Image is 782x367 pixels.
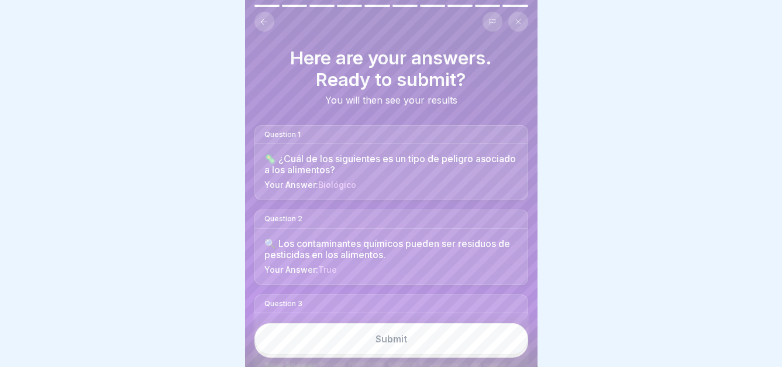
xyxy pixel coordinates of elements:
div: Question 1 [255,126,528,144]
div: Your Answer: [264,265,518,275]
div: Submit [376,334,407,344]
span: Biológico [318,180,356,190]
div: Your Answer: [264,180,518,190]
div: You will then see your results [254,95,528,106]
div: 🦠 ¿Cuál de los siguientes es un tipo de peligro asociado a los alimentos? [264,153,518,176]
div: Question 2 [255,210,528,228]
div: 🔍 Los contaminantes químicos pueden ser residuos de pesticidas en los alimentos. [264,238,518,260]
div: Question 3 [255,295,528,313]
button: Submit [254,323,528,355]
h1: Here are your answers. Ready to submit? [254,47,528,90]
span: True [318,265,337,275]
